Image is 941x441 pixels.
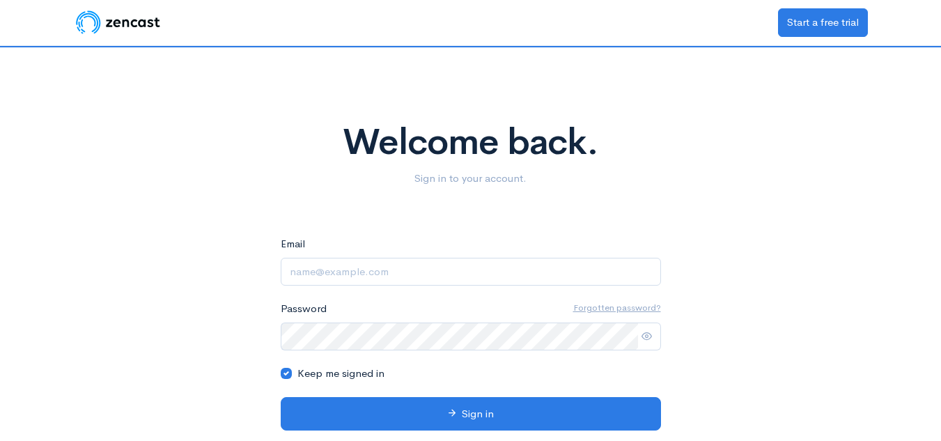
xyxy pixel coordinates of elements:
h1: Welcome back. [82,123,860,162]
input: name@example.com [281,258,661,286]
img: ZenCast Logo [74,8,162,36]
p: Sign in to your account. [82,171,860,187]
label: Password [281,301,327,317]
label: Keep me signed in [297,366,384,382]
button: Sign in [281,397,661,431]
label: Email [281,236,305,252]
u: Forgotten password? [573,302,661,314]
a: Forgotten password? [573,301,661,315]
a: Start a free trial [778,8,868,37]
